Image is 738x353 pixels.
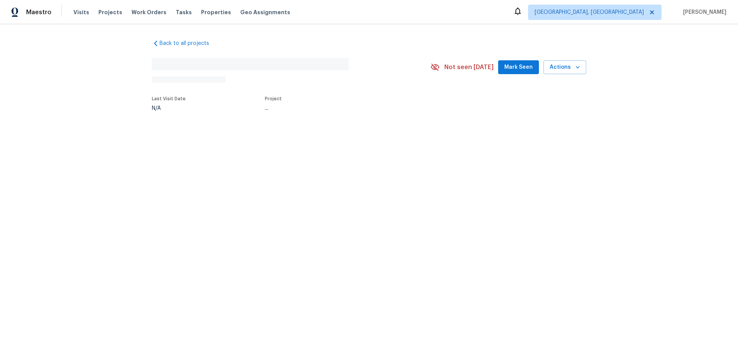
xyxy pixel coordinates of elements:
span: Not seen [DATE] [444,63,494,71]
span: [GEOGRAPHIC_DATA], [GEOGRAPHIC_DATA] [535,8,644,16]
span: Mark Seen [504,63,533,72]
div: N/A [152,106,186,111]
span: Geo Assignments [240,8,290,16]
div: ... [265,106,412,111]
span: Work Orders [131,8,166,16]
span: Maestro [26,8,52,16]
button: Mark Seen [498,60,539,75]
span: Actions [550,63,580,72]
span: Projects [98,8,122,16]
span: Project [265,96,282,101]
span: Visits [73,8,89,16]
span: Properties [201,8,231,16]
span: [PERSON_NAME] [680,8,726,16]
span: Last Visit Date [152,96,186,101]
a: Back to all projects [152,40,226,47]
button: Actions [544,60,586,75]
span: Tasks [176,10,192,15]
